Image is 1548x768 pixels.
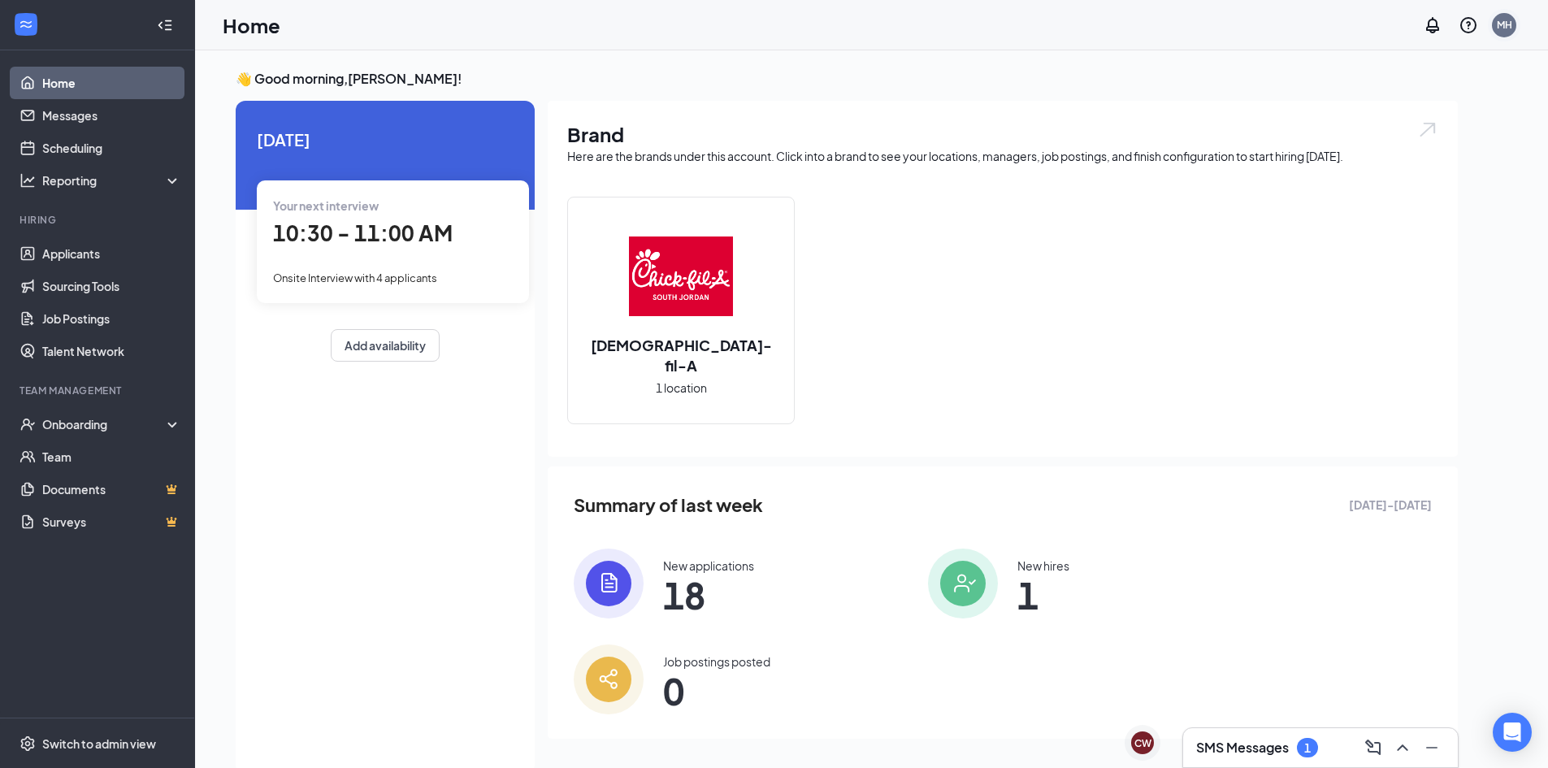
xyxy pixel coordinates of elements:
[42,416,167,432] div: Onboarding
[1497,18,1512,32] div: MH
[1017,580,1069,610] span: 1
[656,379,707,397] span: 1 location
[20,735,36,752] svg: Settings
[574,491,763,519] span: Summary of last week
[1459,15,1478,35] svg: QuestionInfo
[1017,558,1069,574] div: New hires
[20,416,36,432] svg: UserCheck
[928,549,998,618] img: icon
[1360,735,1386,761] button: ComposeMessage
[20,384,178,397] div: Team Management
[663,676,770,705] span: 0
[42,735,156,752] div: Switch to admin view
[1419,735,1445,761] button: Minimize
[42,67,181,99] a: Home
[20,213,178,227] div: Hiring
[42,505,181,538] a: SurveysCrown
[1349,496,1432,514] span: [DATE] - [DATE]
[42,473,181,505] a: DocumentsCrown
[273,198,379,213] span: Your next interview
[42,132,181,164] a: Scheduling
[1417,120,1438,139] img: open.6027fd2a22e1237b5b06.svg
[223,11,280,39] h1: Home
[257,127,514,152] span: [DATE]
[273,219,453,246] span: 10:30 - 11:00 AM
[273,271,437,284] span: Onsite Interview with 4 applicants
[20,172,36,189] svg: Analysis
[42,237,181,270] a: Applicants
[1304,741,1311,755] div: 1
[567,120,1438,148] h1: Brand
[1134,736,1151,750] div: CW
[42,335,181,367] a: Talent Network
[663,558,754,574] div: New applications
[574,644,644,714] img: icon
[42,172,182,189] div: Reporting
[236,70,1458,88] h3: 👋 Good morning, [PERSON_NAME] !
[1423,15,1442,35] svg: Notifications
[1422,738,1442,757] svg: Minimize
[567,148,1438,164] div: Here are the brands under this account. Click into a brand to see your locations, managers, job p...
[1390,735,1416,761] button: ChevronUp
[1364,738,1383,757] svg: ComposeMessage
[1493,713,1532,752] div: Open Intercom Messenger
[663,653,770,670] div: Job postings posted
[1393,738,1412,757] svg: ChevronUp
[18,16,34,33] svg: WorkstreamLogo
[157,17,173,33] svg: Collapse
[663,580,754,610] span: 18
[1196,739,1289,757] h3: SMS Messages
[42,302,181,335] a: Job Postings
[629,224,733,328] img: Chick-fil-A
[574,549,644,618] img: icon
[42,440,181,473] a: Team
[42,99,181,132] a: Messages
[42,270,181,302] a: Sourcing Tools
[331,329,440,362] button: Add availability
[568,335,794,375] h2: [DEMOGRAPHIC_DATA]-fil-A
